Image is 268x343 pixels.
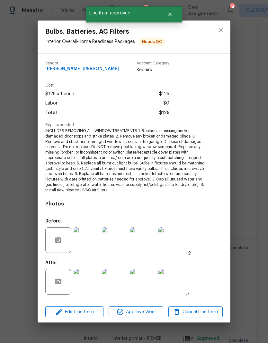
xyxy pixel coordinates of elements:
span: +2 [185,250,191,257]
span: Interior Overall - Home Readiness Packages [45,39,135,44]
span: $125 [159,108,169,118]
span: $125 x 1 count [45,89,76,99]
button: Edit Line Item [45,306,103,318]
span: Repairs [137,67,169,73]
span: Bulbs, Batteries, AC Filters [45,28,165,35]
span: INCLUDES REMOVING ALL WINDOW TREATMENTS 1. Replace all missing and/or damaged door stops and stri... [45,128,205,193]
button: close [213,22,228,38]
button: Cancel Line Item [168,306,223,318]
h5: After [45,261,57,265]
span: Edit Line Item [47,308,102,316]
div: 4 [144,5,149,11]
span: Account Category [137,61,169,65]
span: [PERSON_NAME] [PERSON_NAME] [45,67,119,71]
span: Approve Work [111,308,161,316]
span: $0 [163,99,169,108]
span: Total [45,108,57,118]
button: Approve Work [109,306,163,318]
div: 14 [230,4,234,10]
span: Repairs needed [45,123,223,127]
span: $125 [159,89,169,99]
span: Needs QC [139,38,165,45]
span: Vendor [45,61,119,65]
span: Cost [45,83,169,88]
span: Labor [45,99,58,108]
span: Cancel Line Item [170,308,221,316]
button: Close [159,8,181,21]
h4: Photos [45,201,223,207]
h5: Before [45,219,61,223]
span: +1 [185,292,190,298]
span: Line item approved [86,6,159,20]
